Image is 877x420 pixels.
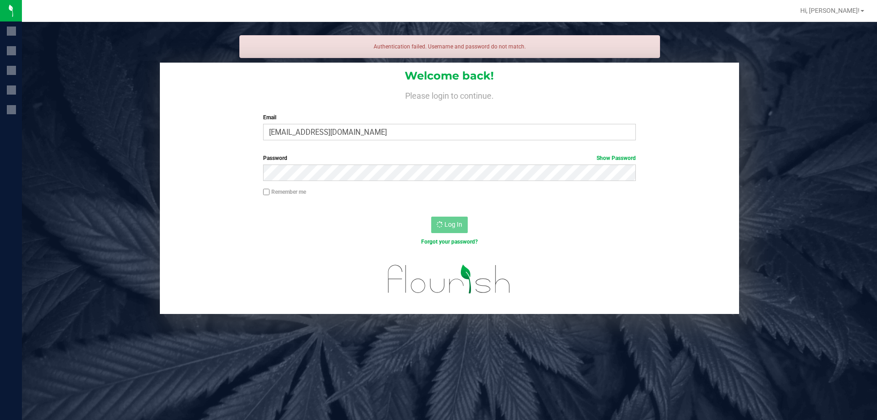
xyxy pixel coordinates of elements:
label: Email [263,113,635,122]
span: Password [263,155,287,161]
a: Forgot your password? [421,239,478,245]
img: flourish_logo.svg [377,256,522,303]
span: Hi, [PERSON_NAME]! [800,7,860,14]
div: Authentication failed. Username and password do not match. [239,35,660,58]
label: Remember me [263,188,306,196]
button: Log In [431,217,468,233]
a: Show Password [597,155,636,161]
h1: Welcome back! [160,70,739,82]
span: Log In [444,221,462,228]
h4: Please login to continue. [160,90,739,101]
input: Remember me [263,189,269,195]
